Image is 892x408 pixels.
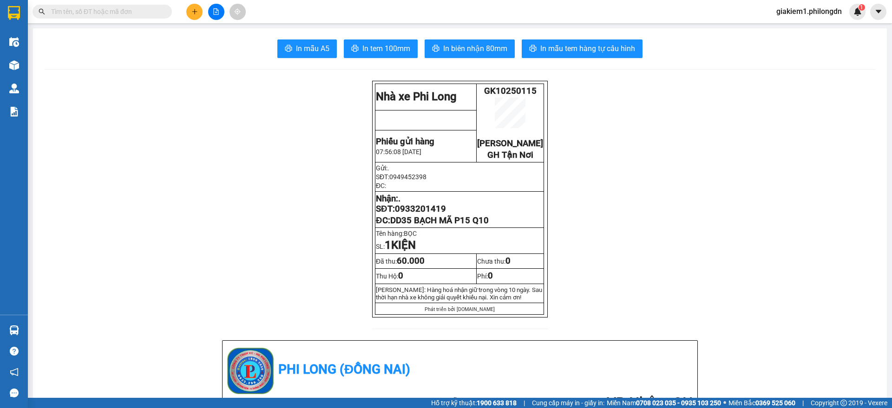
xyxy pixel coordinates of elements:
[636,399,721,407] strong: 0708 023 035 - 0935 103 250
[389,173,426,181] span: 0949452398
[859,4,865,11] sup: 1
[874,7,883,16] span: caret-down
[208,4,224,20] button: file-add
[477,269,544,284] td: Phí:
[230,4,246,20] button: aim
[870,4,886,20] button: caret-down
[607,398,721,408] span: Miền Nam
[398,194,400,204] span: .
[524,398,525,408] span: |
[540,43,635,54] span: In mẫu tem hàng tự cấu hình
[477,138,543,149] span: [PERSON_NAME]
[376,182,386,189] span: ĐC:
[397,256,425,266] span: 60.000
[376,230,543,237] p: Tên hàng:
[376,90,457,103] strong: Nhà xe Phi Long
[376,136,434,147] strong: Phiếu gửi hàng
[802,398,804,408] span: |
[376,173,426,181] span: SĐT:
[376,148,421,155] span: 07:56:08 [DATE]
[840,400,847,406] span: copyright
[277,39,337,58] button: printerIn mẫu A5
[351,45,359,53] span: printer
[487,150,533,160] span: GH Tận Nơi
[488,271,493,281] span: 0
[10,389,19,397] span: message
[296,43,329,54] span: In mẫu A5
[860,4,863,11] span: 1
[425,306,495,312] span: Phát triển bởi [DOMAIN_NAME]
[278,362,410,377] b: Phi Long (Đồng Nai)
[376,243,416,250] span: SL:
[398,271,403,281] span: 0
[431,398,517,408] span: Hỗ trợ kỹ thuật:
[51,6,161,17] input: Tìm tên, số ĐT hoặc mã đơn
[39,8,45,15] span: search
[484,86,537,96] span: GK10250115
[522,39,643,58] button: printerIn mẫu tem hàng tự cấu hình
[9,60,19,70] img: warehouse-icon
[529,45,537,53] span: printer
[532,398,604,408] span: Cung cấp máy in - giấy in:
[9,107,19,117] img: solution-icon
[391,239,416,252] strong: KIỆN
[425,39,515,58] button: printerIn biên nhận 80mm
[9,325,19,335] img: warehouse-icon
[376,164,543,172] p: Gửi:
[505,256,511,266] span: 0
[285,45,292,53] span: printer
[385,239,391,252] span: 1
[395,204,446,214] span: 0933201419
[728,398,795,408] span: Miền Bắc
[10,347,19,356] span: question-circle
[404,230,421,237] span: BỌC
[443,43,507,54] span: In biên nhận 80mm
[723,401,726,405] span: ⚪️
[234,8,241,15] span: aim
[362,43,410,54] span: In tem 100mm
[375,269,477,284] td: Thu Hộ:
[191,8,198,15] span: plus
[387,164,389,172] span: .
[755,399,795,407] strong: 0369 525 060
[344,39,418,58] button: printerIn tem 100mm
[376,215,488,226] span: ĐC:
[9,84,19,93] img: warehouse-icon
[227,348,274,394] img: logo.jpg
[376,194,446,214] strong: Nhận: SĐT:
[477,254,544,269] td: Chưa thu:
[432,45,439,53] span: printer
[186,4,203,20] button: plus
[853,7,862,16] img: icon-new-feature
[375,254,477,269] td: Đã thu:
[10,368,19,376] span: notification
[390,215,489,226] span: DD35 BẠCH MÃ P15 Q10
[8,6,20,20] img: logo-vxr
[213,8,219,15] span: file-add
[769,6,849,17] span: giakiem1.philongdn
[9,37,19,47] img: warehouse-icon
[376,286,542,301] span: [PERSON_NAME]: Hàng hoá nhận giữ trong vòng 10 ngày. Sau thời hạn nhà xe không giải quy...
[477,399,517,407] strong: 1900 633 818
